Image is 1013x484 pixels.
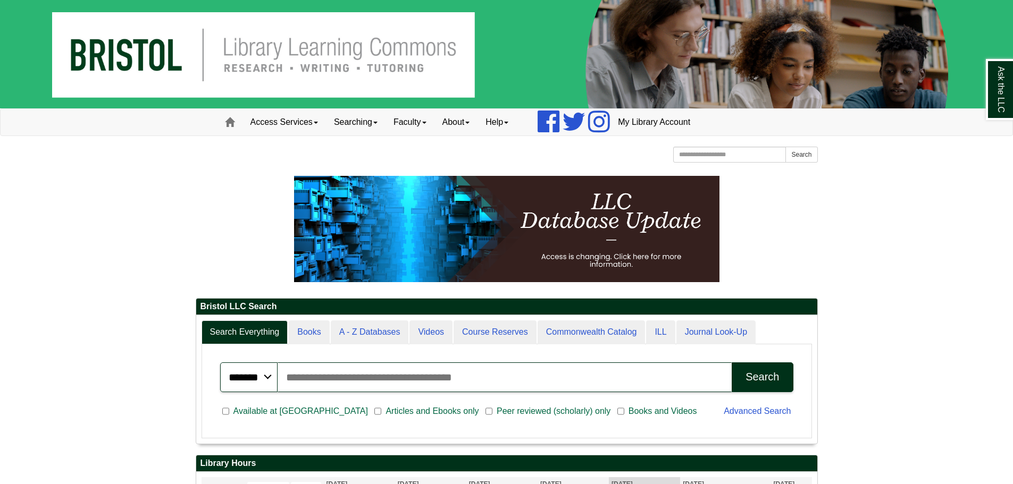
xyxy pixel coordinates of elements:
[326,109,386,135] a: Searching
[492,405,615,418] span: Peer reviewed (scholarly) only
[196,299,817,315] h2: Bristol LLC Search
[289,320,329,344] a: Books
[331,320,409,344] a: A - Z Databases
[222,406,229,416] input: Available at [GEOGRAPHIC_DATA]
[202,320,288,344] a: Search Everything
[229,405,372,418] span: Available at [GEOGRAPHIC_DATA]
[485,406,492,416] input: Peer reviewed (scholarly) only
[242,109,326,135] a: Access Services
[646,320,675,344] a: ILL
[434,109,478,135] a: About
[610,109,698,135] a: My Library Account
[538,320,646,344] a: Commonwealth Catalog
[196,455,817,472] h2: Library Hours
[374,406,381,416] input: Articles and Ebooks only
[386,109,434,135] a: Faculty
[746,371,779,383] div: Search
[409,320,453,344] a: Videos
[785,147,817,163] button: Search
[724,406,791,415] a: Advanced Search
[294,176,719,282] img: HTML tutorial
[381,405,483,418] span: Articles and Ebooks only
[732,362,793,392] button: Search
[478,109,516,135] a: Help
[617,406,624,416] input: Books and Videos
[624,405,701,418] span: Books and Videos
[676,320,756,344] a: Journal Look-Up
[454,320,537,344] a: Course Reserves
